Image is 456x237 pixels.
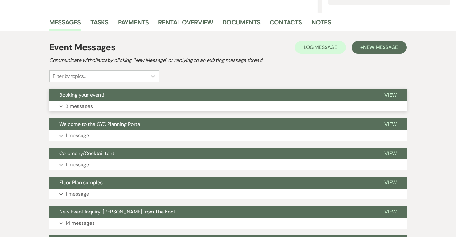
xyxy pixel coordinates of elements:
[158,17,213,31] a: Rental Overview
[384,92,397,98] span: View
[374,148,407,159] button: View
[384,208,397,215] span: View
[374,118,407,130] button: View
[49,101,407,112] button: 3 messages
[49,159,407,170] button: 1 message
[66,132,89,140] p: 1 message
[222,17,260,31] a: Documents
[49,17,81,31] a: Messages
[118,17,149,31] a: Payments
[49,189,407,199] button: 1 message
[59,150,114,157] span: Ceremony/Cocktail tent
[363,44,398,51] span: New Message
[90,17,109,31] a: Tasks
[49,218,407,229] button: 14 messages
[59,208,175,215] span: New Event Inquiry: [PERSON_NAME] from The Knot
[374,177,407,189] button: View
[374,206,407,218] button: View
[66,219,95,227] p: 14 messages
[49,118,374,130] button: Welcome to the GYC Planning Portal!
[59,179,103,186] span: Floor Plan samples
[59,121,143,127] span: Welcome to the GYC Planning Portal!
[59,92,104,98] span: Booking your event!
[384,150,397,157] span: View
[311,17,331,31] a: Notes
[49,148,374,159] button: Ceremony/Cocktail tent
[66,102,93,110] p: 3 messages
[270,17,302,31] a: Contacts
[49,41,115,54] h1: Event Messages
[66,190,89,198] p: 1 message
[374,89,407,101] button: View
[49,130,407,141] button: 1 message
[49,206,374,218] button: New Event Inquiry: [PERSON_NAME] from The Knot
[49,177,374,189] button: Floor Plan samples
[304,44,337,51] span: Log Message
[53,73,86,80] div: Filter by topics...
[49,57,407,64] h2: Communicate with clients by clicking "New Message" or replying to an existing message thread.
[49,89,374,101] button: Booking your event!
[295,41,346,54] button: Log Message
[66,161,89,169] p: 1 message
[384,121,397,127] span: View
[384,179,397,186] span: View
[352,41,407,54] button: +New Message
